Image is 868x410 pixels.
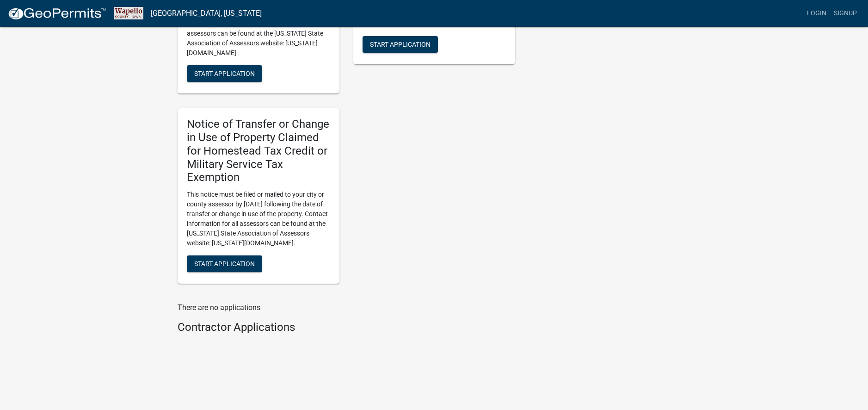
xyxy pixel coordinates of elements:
h4: Contractor Applications [178,321,515,334]
button: Start Application [363,36,438,53]
wm-workflow-list-section: Contractor Applications [178,321,515,338]
span: Start Application [370,41,431,48]
p: There are no applications [178,302,515,313]
span: Start Application [194,260,255,267]
span: Start Application [194,70,255,77]
a: [GEOGRAPHIC_DATA], [US_STATE] [151,6,262,21]
button: Start Application [187,255,262,272]
button: Start Application [187,65,262,82]
img: Wapello County, Iowa [114,7,143,19]
p: This notice must be filed or mailed to your city or county assessor by [DATE] following the date ... [187,190,330,248]
a: Signup [830,5,861,22]
a: Login [803,5,830,22]
h5: Notice of Transfer or Change in Use of Property Claimed for Homestead Tax Credit or Military Serv... [187,118,330,184]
